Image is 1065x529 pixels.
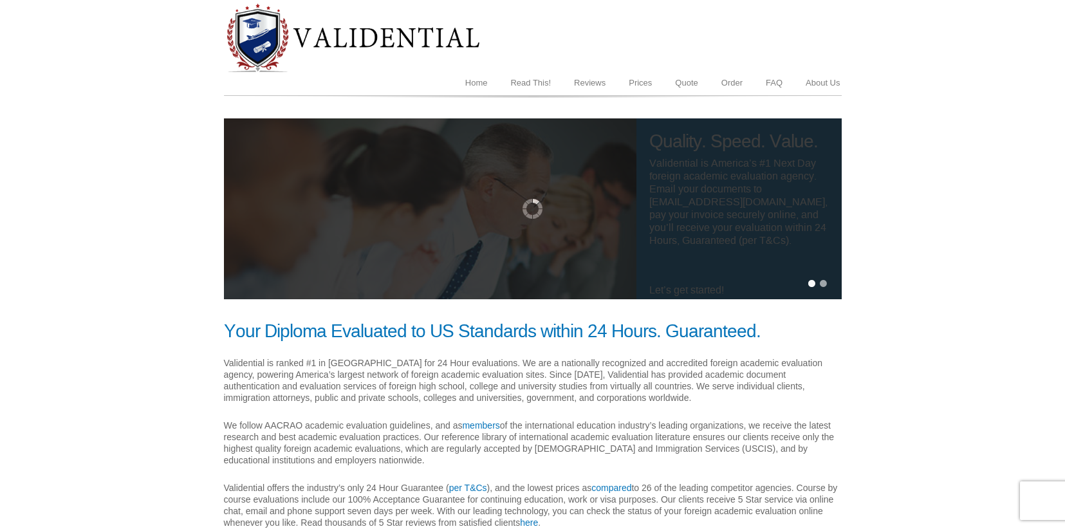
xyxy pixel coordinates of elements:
a: Home [454,71,499,95]
img: Validential [224,118,636,299]
a: compared [591,483,631,493]
img: Diploma Evaluation Service [224,3,481,73]
h1: Your Diploma Evaluated to US Standards within 24 Hours. Guaranteed. [224,321,842,342]
p: We follow AACRAO academic evaluation guidelines, and as of the international education industry’s... [224,420,842,466]
a: per T&Cs [449,483,487,493]
h4: Validential is America’s #1 Next Day foreign academic evaluation agency. Email your documents to ... [649,152,829,247]
a: FAQ [754,71,794,95]
p: Validential offers the industry’s only 24 Hour Guarantee ( ), and the lowest prices as to 26 of t... [224,482,842,528]
h1: Quality. Speed. Value. [649,131,829,152]
a: Read This! [499,71,562,95]
a: Order [710,71,754,95]
a: Prices [617,71,663,95]
a: Quote [663,71,709,95]
h4: Let’s get started! [649,279,829,297]
a: members [462,420,499,431]
a: here [520,517,538,528]
a: About Us [794,71,851,95]
a: 2 [820,280,829,288]
p: Validential is ranked #1 in [GEOGRAPHIC_DATA] for 24 Hour evaluations. We are a nationally recogn... [224,357,842,404]
a: Reviews [562,71,617,95]
a: 1 [808,280,817,288]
